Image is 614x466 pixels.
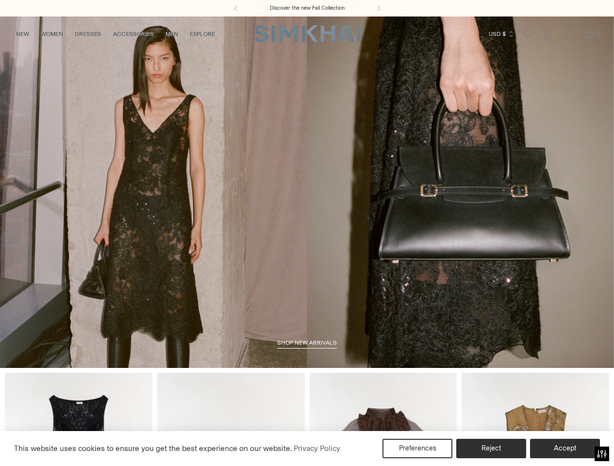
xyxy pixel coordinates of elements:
[538,24,558,44] a: Go to the account page
[14,444,292,453] span: This website uses cookies to ensure you get the best experience on our website.
[579,24,598,44] a: Open cart modal
[489,23,514,45] button: USD $
[594,29,602,38] span: 0
[16,23,29,45] a: NEW
[166,23,178,45] a: MEN
[559,24,578,44] a: Wishlist
[41,23,63,45] a: WOMEN
[518,24,537,44] a: Open search modal
[190,23,215,45] a: EXPLORE
[254,24,361,43] a: SIMKHAI
[277,339,337,346] span: shop new arrivals
[75,23,101,45] a: DRESSES
[113,23,154,45] a: ACCESSORIES
[292,441,342,456] a: Privacy Policy (opens in a new tab)
[456,439,526,458] button: Reject
[382,439,452,458] button: Preferences
[270,4,345,12] a: Discover the new Fall Collection
[530,439,600,458] button: Accept
[277,339,337,349] a: shop new arrivals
